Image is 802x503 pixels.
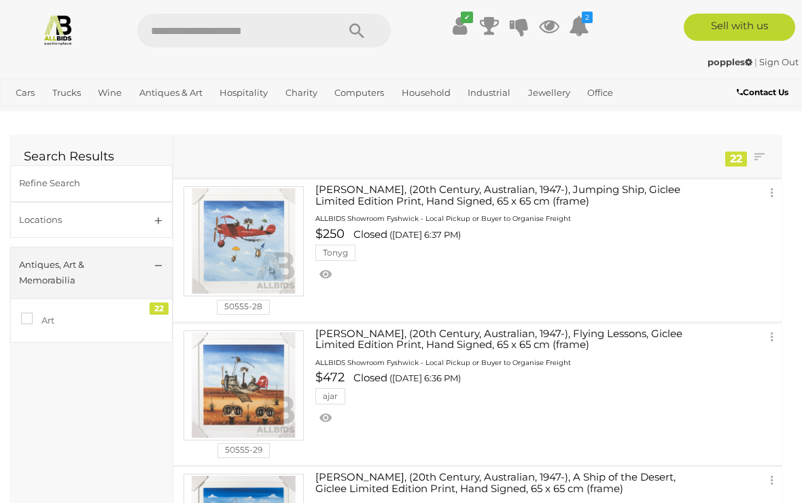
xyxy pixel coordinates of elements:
a: Charity [280,82,323,104]
a: Office [582,82,618,104]
i: 2 [582,12,593,23]
a: [GEOGRAPHIC_DATA] [56,104,163,126]
strong: popples [708,56,752,67]
h4: [PERSON_NAME], (20th Century, Australian, 1947-), Jumping Ship, Giclee Limited Edition Print, Han... [315,184,704,207]
a: Contact Us [737,85,792,100]
a: ALLBIDS Showroom Fyshwick - Local Pickup or Buyer to Organise Freight [315,356,571,367]
li: 50555-28 [217,300,270,315]
img: Peter Browne, (20th Century, Australian, 1947-), Jumping Ship, Giclee Limited Edition Print, Hand... [191,188,296,294]
div: 22 [725,152,747,167]
span: Art [41,315,54,326]
strong: Closed [353,371,387,384]
strong: Closed [353,228,387,241]
a: Sign Out [759,56,799,67]
b: Contact Us [737,87,788,97]
a: [PERSON_NAME], (20th Century, Australian, 1947-), Flying Lessons, Giclee Limited Edition Print, H... [173,324,782,465]
span: ([DATE] 6:37 PM) [389,229,461,240]
div: Antiques, Art & Memorabilia [19,257,131,289]
span: ([DATE] 6:36 PM) [389,372,461,383]
div: 22 [150,302,169,315]
div: Locations [19,212,131,228]
i: ✔ [461,12,473,23]
a: ✔ [449,14,470,38]
a: Computers [329,82,389,104]
a: 2 [569,14,589,38]
a: Cars [10,82,40,104]
img: Allbids.com.au [42,14,74,46]
h4: [PERSON_NAME], (20th Century, Australian, 1947-), Flying Lessons, Giclee Limited Edition Print, H... [315,328,704,351]
a: [PERSON_NAME], (20th Century, Australian, 1947-), Jumping Ship, Giclee Limited Edition Print, Han... [173,179,782,321]
li: Tonyg [315,245,355,261]
a: Antiques & Art [134,82,208,104]
a: Household [396,82,456,104]
span: $250 [315,226,351,241]
a: Sports [10,104,49,126]
button: Search [323,14,391,48]
a: Industrial [462,82,516,104]
span: | [754,56,757,67]
div: Refine Search [19,175,131,191]
a: ALLBIDS Showroom Fyshwick - Local Pickup or Buyer to Organise Freight [315,212,571,223]
li: 50555-29 [217,443,270,458]
a: Jewellery [523,82,576,104]
a: Hospitality [214,82,273,104]
h2: Search Results [24,150,159,164]
a: Wine [92,82,127,104]
a: Sell with us [684,14,795,41]
a: popples [708,56,754,67]
h4: [PERSON_NAME], (20th Century, Australian, 1947-), A Ship of the Desert, Giclee Limited Edition Pr... [315,472,704,494]
img: Peter Browne, (20th Century, Australian, 1947-), Flying Lessons, Giclee Limited Edition Print, Ha... [191,332,296,438]
a: Trucks [47,82,86,104]
li: ajar [315,388,345,404]
span: $472 [315,370,351,385]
